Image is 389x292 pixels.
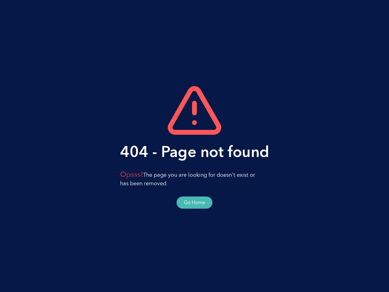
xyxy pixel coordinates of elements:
span: Opsss! [120,171,143,178]
p: The page you are looking for doesn't exist or has been removed. [120,170,269,188]
img: svg%3e [168,86,221,135]
button: Go Home [184,199,205,206]
a: Go Home [177,196,212,209]
h1: 404 - Page not found [120,141,269,164]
